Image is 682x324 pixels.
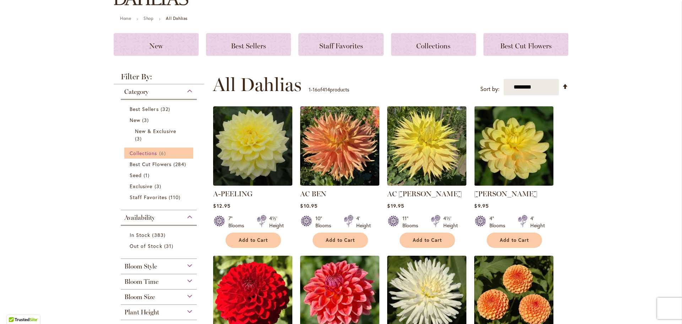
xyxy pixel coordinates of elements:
span: Bloom Size [124,293,155,301]
span: Collections [416,42,450,50]
p: - of products [309,84,349,95]
span: Bloom Style [124,262,157,270]
button: Add to Cart [487,233,542,248]
a: Home [120,16,131,21]
div: 4' Height [356,215,371,229]
div: 4½' Height [443,215,458,229]
button: Add to Cart [313,233,368,248]
a: AC BEN [300,180,379,187]
span: Add to Cart [326,237,355,243]
a: Staff Favorites [130,193,190,201]
a: Exclusive [130,182,190,190]
span: 110 [169,193,182,201]
a: Out of Stock 31 [130,242,190,250]
a: New &amp; Exclusive [135,127,184,142]
span: Plant Height [124,308,159,316]
span: $12.95 [213,202,230,209]
a: Seed [130,171,190,179]
span: Best Cut Flowers [130,161,172,168]
span: 414 [322,86,330,93]
a: In Stock 383 [130,231,190,239]
span: Bloom Time [124,278,158,286]
div: 4" Blooms [489,215,509,229]
span: Best Sellers [231,42,266,50]
a: A-PEELING [213,190,253,198]
span: $19.95 [387,202,404,209]
span: New [130,117,140,123]
span: 16 [313,86,318,93]
span: Add to Cart [239,237,268,243]
a: Best Cut Flowers [483,33,568,56]
span: Category [124,88,148,96]
span: $9.95 [474,202,488,209]
span: All Dahlias [213,74,302,95]
div: 7" Blooms [228,215,248,229]
a: Best Sellers [206,33,291,56]
label: Sort by: [480,83,499,96]
span: New [149,42,163,50]
span: Seed [130,172,142,179]
span: 31 [164,242,175,250]
a: New [114,33,199,56]
span: Best Cut Flowers [500,42,552,50]
span: Collections [130,150,157,156]
span: 32 [161,105,172,113]
a: Best Sellers [130,105,190,113]
a: AC [PERSON_NAME] [387,190,462,198]
span: $10.95 [300,202,317,209]
span: In Stock [130,232,150,238]
a: AC BEN [300,190,326,198]
span: 3 [135,135,144,142]
span: 1 [144,171,151,179]
a: AC Jeri [387,180,466,187]
span: Staff Favorites [130,194,167,201]
span: 6 [159,149,168,157]
span: 3 [142,116,151,124]
strong: Filter By: [114,73,204,84]
img: A-Peeling [213,106,292,186]
img: AC Jeri [387,106,466,186]
a: [PERSON_NAME] [474,190,537,198]
a: AHOY MATEY [474,180,553,187]
span: Availability [124,214,155,222]
img: AHOY MATEY [474,106,553,186]
a: Collections [130,149,190,157]
span: Staff Favorites [319,42,363,50]
iframe: Launch Accessibility Center [5,299,25,319]
a: Collections [391,33,476,56]
img: AC BEN [300,106,379,186]
span: Best Sellers [130,106,159,112]
button: Add to Cart [400,233,455,248]
a: A-Peeling [213,180,292,187]
span: 284 [173,160,188,168]
a: Shop [144,16,153,21]
a: New [130,116,190,124]
span: 383 [152,231,167,239]
span: Add to Cart [500,237,529,243]
span: New & Exclusive [135,128,176,134]
div: 4' Height [530,215,545,229]
div: 4½' Height [269,215,284,229]
span: 3 [155,182,163,190]
span: 1 [309,86,311,93]
span: Exclusive [130,183,152,190]
span: Add to Cart [413,237,442,243]
button: Add to Cart [226,233,281,248]
a: Staff Favorites [298,33,383,56]
strong: All Dahlias [166,16,188,21]
span: Out of Stock [130,243,162,249]
a: Best Cut Flowers [130,160,190,168]
div: 11" Blooms [402,215,422,229]
div: 10" Blooms [315,215,335,229]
